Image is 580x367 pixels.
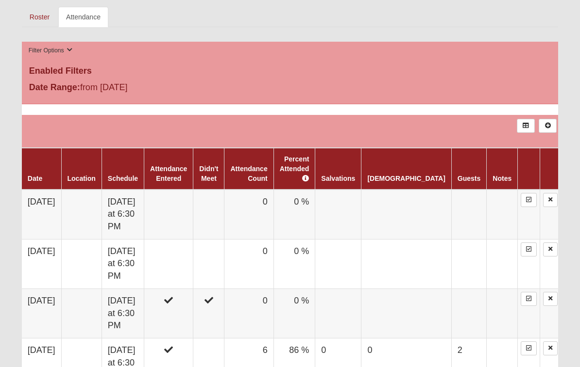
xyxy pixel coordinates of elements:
[22,190,61,240] td: [DATE]
[543,292,558,306] a: Delete
[58,7,108,28] a: Attendance
[29,81,80,95] label: Date Range:
[451,148,486,190] th: Guests
[521,243,537,257] a: Enter Attendance
[102,239,144,289] td: [DATE] at 6:30 PM
[26,46,76,56] button: Filter Options
[224,289,273,338] td: 0
[521,193,537,207] a: Enter Attendance
[539,119,557,133] a: Alt+N
[102,289,144,338] td: [DATE] at 6:30 PM
[22,81,201,97] div: from [DATE]
[273,239,315,289] td: 0 %
[224,190,273,240] td: 0
[28,175,42,183] a: Date
[543,193,558,207] a: Delete
[22,239,61,289] td: [DATE]
[102,190,144,240] td: [DATE] at 6:30 PM
[22,7,57,28] a: Roster
[273,289,315,338] td: 0 %
[361,148,451,190] th: [DEMOGRAPHIC_DATA]
[68,175,96,183] a: Location
[150,165,187,183] a: Attendance Entered
[22,289,61,338] td: [DATE]
[315,148,361,190] th: Salvations
[280,156,309,183] a: Percent Attended
[230,165,267,183] a: Attendance Count
[517,119,535,133] a: Export to Excel
[521,292,537,306] a: Enter Attendance
[521,342,537,356] a: Enter Attendance
[493,175,512,183] a: Notes
[273,190,315,240] td: 0 %
[543,243,558,257] a: Delete
[224,239,273,289] td: 0
[108,175,138,183] a: Schedule
[29,66,551,77] h4: Enabled Filters
[199,165,218,183] a: Didn't Meet
[543,342,558,356] a: Delete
